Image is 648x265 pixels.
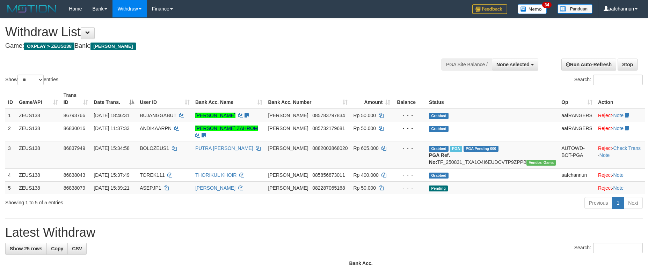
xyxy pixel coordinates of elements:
[599,152,610,158] a: Note
[268,113,308,118] span: [PERSON_NAME]
[595,122,645,142] td: ·
[192,89,265,109] th: Bank Acc. Name: activate to sort column ascending
[613,126,624,131] a: Note
[195,145,253,151] a: PUTRA [PERSON_NAME]
[598,145,612,151] a: Reject
[312,126,345,131] span: Copy 085732179681 to clipboard
[396,125,423,132] div: - - -
[67,243,87,255] a: CSV
[595,109,645,122] td: ·
[559,168,595,181] td: aafchannun
[429,126,449,132] span: Grabbed
[312,145,348,151] span: Copy 0882003868020 to clipboard
[393,89,426,109] th: Balance
[94,172,129,178] span: [DATE] 15:37:49
[312,185,345,191] span: Copy 082287065168 to clipboard
[195,126,258,131] a: [PERSON_NAME] ZAHROM
[598,126,612,131] a: Reject
[94,185,129,191] span: [DATE] 15:39:21
[94,113,129,118] span: [DATE] 18:46:31
[137,89,192,109] th: User ID: activate to sort column ascending
[353,185,376,191] span: Rp 50.000
[518,4,547,14] img: Button%20Memo.svg
[16,142,61,168] td: ZEUS138
[598,172,612,178] a: Reject
[595,181,645,194] td: ·
[396,184,423,191] div: - - -
[353,145,378,151] span: Rp 605.000
[442,59,492,70] div: PGA Site Balance /
[5,142,16,168] td: 3
[17,75,44,85] select: Showentries
[595,168,645,181] td: ·
[593,243,643,253] input: Search:
[353,113,376,118] span: Rp 50.000
[613,113,624,118] a: Note
[496,62,530,67] span: None selected
[561,59,616,70] a: Run Auto-Refresh
[5,25,425,39] h1: Withdraw List
[584,197,612,209] a: Previous
[396,145,423,152] div: - - -
[140,145,169,151] span: BOLOZEUS1
[16,109,61,122] td: ZEUS138
[5,243,47,255] a: Show 25 rows
[613,145,641,151] a: Check Trans
[595,89,645,109] th: Action
[268,126,308,131] span: [PERSON_NAME]
[64,113,85,118] span: 86793766
[16,181,61,194] td: ZEUS138
[559,109,595,122] td: aafRANGERS
[5,75,58,85] label: Show entries
[64,126,85,131] span: 86830016
[268,145,308,151] span: [PERSON_NAME]
[396,172,423,179] div: - - -
[46,243,68,255] a: Copy
[195,185,235,191] a: [PERSON_NAME]
[91,89,137,109] th: Date Trans.: activate to sort column descending
[268,185,308,191] span: [PERSON_NAME]
[426,142,559,168] td: TF_250831_TXA1O4I6EUDCVTP9ZPPB
[559,89,595,109] th: Op: activate to sort column ascending
[10,246,42,251] span: Show 25 rows
[613,172,624,178] a: Note
[429,146,449,152] span: Grabbed
[5,109,16,122] td: 1
[312,172,345,178] span: Copy 085856873011 to clipboard
[140,185,161,191] span: ASEPJP1
[61,89,91,109] th: Trans ID: activate to sort column ascending
[268,172,308,178] span: [PERSON_NAME]
[429,173,449,179] span: Grabbed
[5,181,16,194] td: 5
[72,246,82,251] span: CSV
[64,145,85,151] span: 86837949
[5,226,643,240] h1: Latest Withdraw
[574,75,643,85] label: Search:
[618,59,638,70] a: Stop
[472,4,507,14] img: Feedback.jpg
[558,4,592,14] img: panduan.png
[5,3,58,14] img: MOTION_logo.png
[613,185,624,191] a: Note
[16,89,61,109] th: Game/API: activate to sort column ascending
[593,75,643,85] input: Search:
[5,168,16,181] td: 4
[450,146,462,152] span: Marked by aafRornrotha
[5,89,16,109] th: ID
[51,246,63,251] span: Copy
[396,112,423,119] div: - - -
[598,113,612,118] a: Reject
[624,197,643,209] a: Next
[595,142,645,168] td: · ·
[350,89,393,109] th: Amount: activate to sort column ascending
[94,126,129,131] span: [DATE] 11:37:33
[5,122,16,142] td: 2
[464,146,498,152] span: PGA Pending
[429,113,449,119] span: Grabbed
[559,142,595,168] td: AUTOWD-BOT-PGA
[542,2,552,8] span: 34
[429,185,448,191] span: Pending
[140,113,176,118] span: BUJANGGABUT
[16,122,61,142] td: ZEUS138
[195,113,235,118] a: [PERSON_NAME]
